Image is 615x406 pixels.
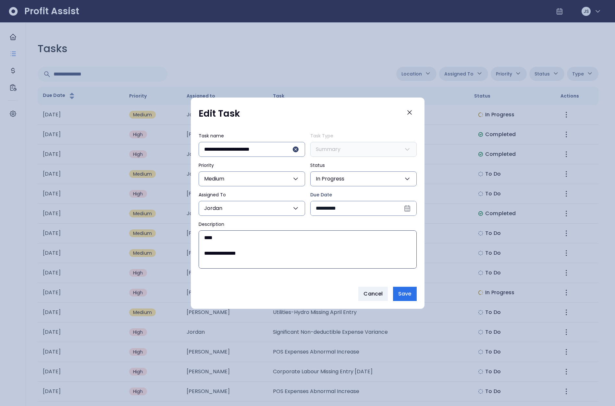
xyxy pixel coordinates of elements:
h1: Edit Task [199,108,240,120]
span: Summary [316,145,340,153]
span: Description [199,221,224,227]
button: Save [393,287,416,301]
button: Open calendar [402,203,412,214]
button: Cancel [358,287,388,301]
span: Task Type [310,133,333,139]
span: Jordan [204,204,222,212]
span: Task name [199,133,224,139]
span: Medium [204,175,224,183]
label: Due Date [310,191,417,198]
span: Cancel [363,290,383,298]
button: Clear input [292,145,300,153]
span: In Progress [316,175,344,183]
span: Priority [199,162,214,168]
span: Assigned To [199,191,226,198]
span: Save [398,290,411,298]
span: Status [310,162,325,168]
button: Close [402,105,417,120]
